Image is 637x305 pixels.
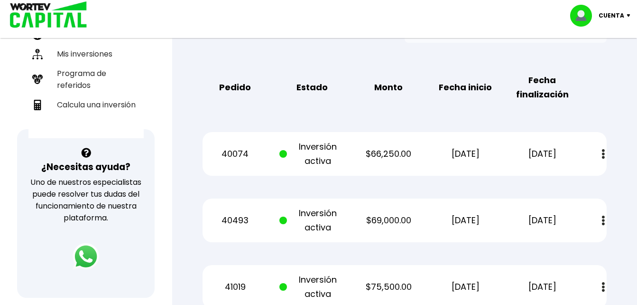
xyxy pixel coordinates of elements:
[570,5,599,27] img: profile-image
[296,80,328,95] b: Estado
[203,147,267,161] p: 40074
[433,280,498,294] p: [DATE]
[374,80,403,95] b: Monto
[279,206,344,235] p: Inversión activa
[356,280,421,294] p: $75,500.00
[203,213,267,228] p: 40493
[28,64,144,95] a: Programa de referidos
[433,147,498,161] p: [DATE]
[279,273,344,301] p: Inversión activa
[41,160,130,174] h3: ¿Necesitas ayuda?
[433,213,498,228] p: [DATE]
[203,280,267,294] p: 41019
[510,73,574,102] b: Fecha finalización
[624,14,637,17] img: icon-down
[32,100,43,110] img: calculadora-icon.17d418c4.svg
[219,80,251,95] b: Pedido
[32,74,43,85] img: recomiendanos-icon.9b8e9327.svg
[510,213,574,228] p: [DATE]
[356,147,421,161] p: $66,250.00
[73,243,99,270] img: logos_whatsapp-icon.242b2217.svg
[439,80,492,95] b: Fecha inicio
[510,147,574,161] p: [DATE]
[599,9,624,23] p: Cuenta
[32,49,43,59] img: inversiones-icon.6695dc30.svg
[28,44,144,64] a: Mis inversiones
[29,176,142,224] p: Uno de nuestros especialistas puede resolver tus dudas del funcionamiento de nuestra plataforma.
[28,95,144,114] a: Calcula una inversión
[279,140,344,168] p: Inversión activa
[356,213,421,228] p: $69,000.00
[510,280,574,294] p: [DATE]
